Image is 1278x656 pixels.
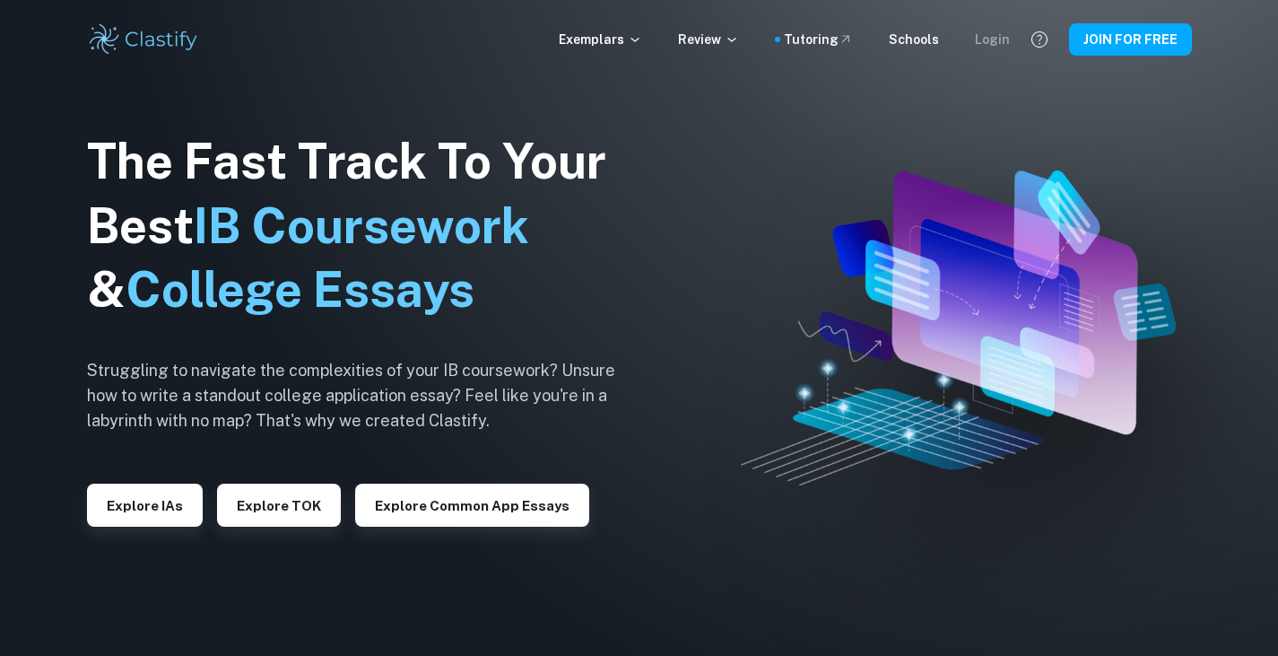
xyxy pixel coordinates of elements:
[889,30,939,49] a: Schools
[87,129,643,323] h1: The Fast Track To Your Best &
[741,171,1176,485] img: Clastify hero
[217,496,341,513] a: Explore TOK
[87,358,643,433] h6: Struggling to navigate the complexities of your IB coursework? Unsure how to write a standout col...
[1024,24,1055,55] button: Help and Feedback
[126,261,474,318] span: College Essays
[87,22,201,57] img: Clastify logo
[784,30,853,49] a: Tutoring
[217,484,341,527] button: Explore TOK
[559,30,642,49] p: Exemplars
[87,484,203,527] button: Explore IAs
[87,496,203,513] a: Explore IAs
[355,496,589,513] a: Explore Common App essays
[975,30,1010,49] a: Login
[678,30,739,49] p: Review
[194,197,529,254] span: IB Coursework
[355,484,589,527] button: Explore Common App essays
[1069,23,1192,56] button: JOIN FOR FREE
